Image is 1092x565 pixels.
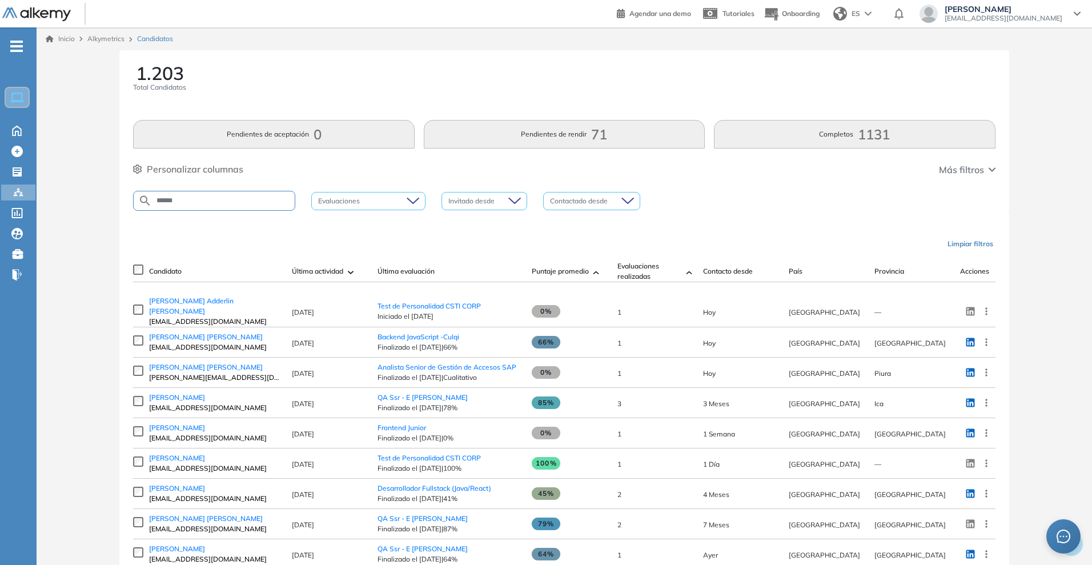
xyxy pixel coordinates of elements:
[149,544,280,554] a: [PERSON_NAME]
[137,34,173,44] span: Candidatos
[133,162,243,176] button: Personalizar columnas
[149,423,205,432] span: [PERSON_NAME]
[292,308,314,316] span: [DATE]
[149,332,280,342] a: [PERSON_NAME] [PERSON_NAME]
[149,494,280,504] span: [EMAIL_ADDRESS][DOMAIN_NAME]
[617,308,621,316] span: 1
[292,490,314,499] span: [DATE]
[378,332,459,341] a: Backend JavaScript -Culqi
[874,520,946,529] span: [GEOGRAPHIC_DATA]
[149,403,280,413] span: [EMAIL_ADDRESS][DOMAIN_NAME]
[378,514,468,523] a: QA Ssr - E [PERSON_NAME]
[617,551,621,559] span: 1
[292,520,314,529] span: [DATE]
[149,393,205,402] span: [PERSON_NAME]
[703,339,716,347] span: 19-sep-2025
[945,5,1062,14] span: [PERSON_NAME]
[292,399,314,408] span: [DATE]
[532,427,560,439] span: 0%
[292,551,314,559] span: [DATE]
[378,524,520,534] span: Finalizado el [DATE] | 87%
[945,14,1062,23] span: [EMAIL_ADDRESS][DOMAIN_NAME]
[789,430,860,438] span: [GEOGRAPHIC_DATA]
[378,302,481,310] span: Test de Personalidad CSTI CORP
[703,399,729,408] span: 19-may-2025
[378,363,516,371] a: Analista Senior de Gestión de Accesos SAP
[424,120,705,149] button: Pendientes de rendir71
[789,339,860,347] span: [GEOGRAPHIC_DATA]
[149,372,280,383] span: [PERSON_NAME][EMAIL_ADDRESS][DOMAIN_NAME]
[532,305,560,318] span: 0%
[378,484,491,492] span: Desarrollador Fullstack (Java/React)
[10,45,23,47] i: -
[532,396,560,409] span: 85%
[703,266,753,277] span: Contacto desde
[149,524,280,534] span: [EMAIL_ADDRESS][DOMAIN_NAME]
[149,342,280,352] span: [EMAIL_ADDRESS][DOMAIN_NAME]
[617,490,621,499] span: 2
[703,551,718,559] span: 18-sep-2025
[874,369,891,378] span: Piura
[532,366,560,379] span: 0%
[149,316,280,327] span: [EMAIL_ADDRESS][DOMAIN_NAME]
[292,266,343,277] span: Última actividad
[378,423,426,432] a: Frontend Junior
[722,9,754,18] span: Tutoriales
[703,490,729,499] span: 24-abr-2025
[147,162,243,176] span: Personalizar columnas
[943,234,998,254] button: Limpiar filtros
[960,266,989,277] span: Acciones
[46,34,75,44] a: Inicio
[789,460,860,468] span: [GEOGRAPHIC_DATA]
[874,490,946,499] span: [GEOGRAPHIC_DATA]
[764,2,820,26] button: Onboarding
[149,514,263,523] span: [PERSON_NAME] [PERSON_NAME]
[292,430,314,438] span: [DATE]
[874,266,904,277] span: Provincia
[378,372,520,383] span: Finalizado el [DATE] | Cualitativo
[789,308,860,316] span: [GEOGRAPHIC_DATA]
[532,266,589,277] span: Puntaje promedio
[617,460,621,468] span: 1
[149,362,280,372] a: [PERSON_NAME] [PERSON_NAME]
[617,6,691,19] a: Agendar una demo
[149,544,205,553] span: [PERSON_NAME]
[532,518,560,530] span: 79%
[149,454,205,462] span: [PERSON_NAME]
[703,308,716,316] span: 19-sep-2025
[149,332,263,341] span: [PERSON_NAME] [PERSON_NAME]
[136,64,184,82] span: 1.203
[532,487,560,500] span: 45%
[939,163,984,177] span: Más filtros
[874,308,881,316] span: —
[939,163,995,177] button: Más filtros
[378,454,481,462] a: Test de Personalidad CSTI CORP
[348,271,354,274] img: [missing "en.ARROW_ALT" translation]
[149,296,280,316] a: [PERSON_NAME] Adderlin [PERSON_NAME]
[789,551,860,559] span: [GEOGRAPHIC_DATA]
[789,266,802,277] span: País
[378,266,435,277] span: Última evaluación
[149,483,280,494] a: [PERSON_NAME]
[378,393,468,402] span: QA Ssr - E [PERSON_NAME]
[865,11,872,16] img: arrow
[833,7,847,21] img: world
[703,430,735,438] span: 10-sep-2025
[703,369,716,378] span: 19-sep-2025
[789,490,860,499] span: [GEOGRAPHIC_DATA]
[686,271,692,274] img: [missing "en.ARROW_ALT" translation]
[149,554,280,564] span: [EMAIL_ADDRESS][DOMAIN_NAME]
[149,392,280,403] a: [PERSON_NAME]
[874,551,946,559] span: [GEOGRAPHIC_DATA]
[378,403,520,413] span: Finalizado el [DATE] | 78%
[138,194,152,208] img: SEARCH_ALT
[149,433,280,443] span: [EMAIL_ADDRESS][DOMAIN_NAME]
[87,34,125,43] span: Alkymetrics
[149,463,280,474] span: [EMAIL_ADDRESS][DOMAIN_NAME]
[617,261,681,282] span: Evaluaciones realizadas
